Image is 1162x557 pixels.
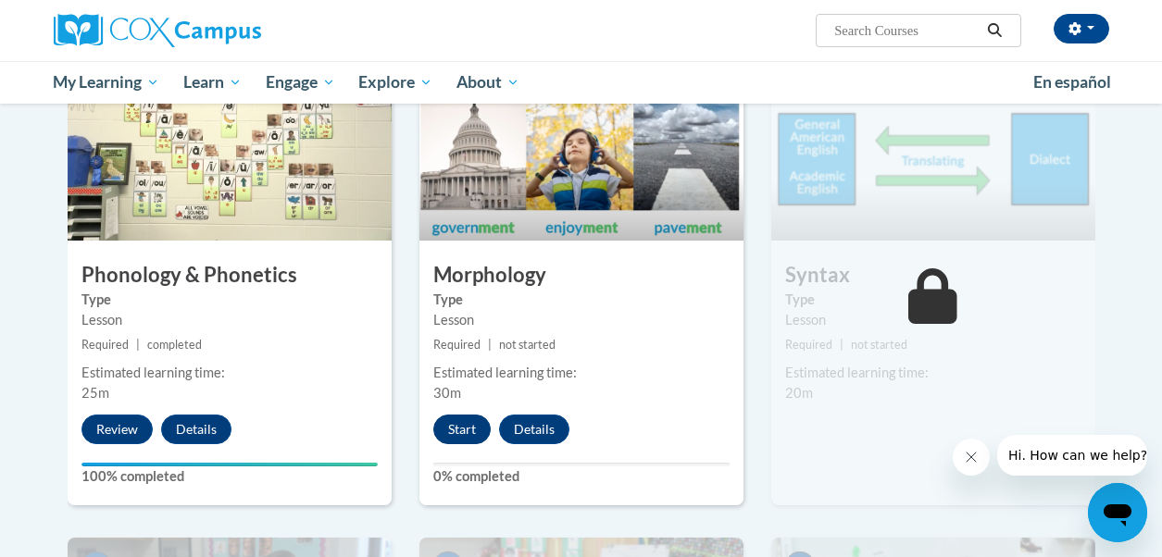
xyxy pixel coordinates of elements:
[433,466,730,487] label: 0% completed
[433,290,730,310] label: Type
[81,338,129,352] span: Required
[981,19,1008,42] button: Search
[785,385,813,401] span: 20m
[433,385,461,401] span: 30m
[499,415,569,444] button: Details
[433,415,491,444] button: Start
[53,71,159,93] span: My Learning
[785,310,1081,330] div: Lesson
[81,463,378,466] div: Your progress
[42,61,172,104] a: My Learning
[1021,63,1123,102] a: En español
[346,61,444,104] a: Explore
[81,363,378,383] div: Estimated learning time:
[433,310,730,330] div: Lesson
[81,310,378,330] div: Lesson
[997,435,1147,476] iframe: Message from company
[161,415,231,444] button: Details
[499,338,556,352] span: not started
[1088,483,1147,542] iframe: Button to launch messaging window
[419,56,743,241] img: Course Image
[81,466,378,487] label: 100% completed
[419,261,743,290] h3: Morphology
[136,338,140,352] span: |
[54,14,261,47] img: Cox Campus
[81,415,153,444] button: Review
[358,71,432,93] span: Explore
[785,363,1081,383] div: Estimated learning time:
[771,56,1095,241] img: Course Image
[147,338,202,352] span: completed
[1033,72,1111,92] span: En español
[444,61,531,104] a: About
[953,439,990,476] iframe: Close message
[68,261,392,290] h3: Phonology & Phonetics
[40,61,1123,104] div: Main menu
[785,338,832,352] span: Required
[266,71,335,93] span: Engage
[81,290,378,310] label: Type
[183,71,242,93] span: Learn
[832,19,981,42] input: Search Courses
[433,338,481,352] span: Required
[68,56,392,241] img: Course Image
[254,61,347,104] a: Engage
[433,363,730,383] div: Estimated learning time:
[785,290,1081,310] label: Type
[54,14,387,47] a: Cox Campus
[840,338,843,352] span: |
[488,338,492,352] span: |
[456,71,519,93] span: About
[171,61,254,104] a: Learn
[1054,14,1109,43] button: Account Settings
[771,261,1095,290] h3: Syntax
[81,385,109,401] span: 25m
[851,338,907,352] span: not started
